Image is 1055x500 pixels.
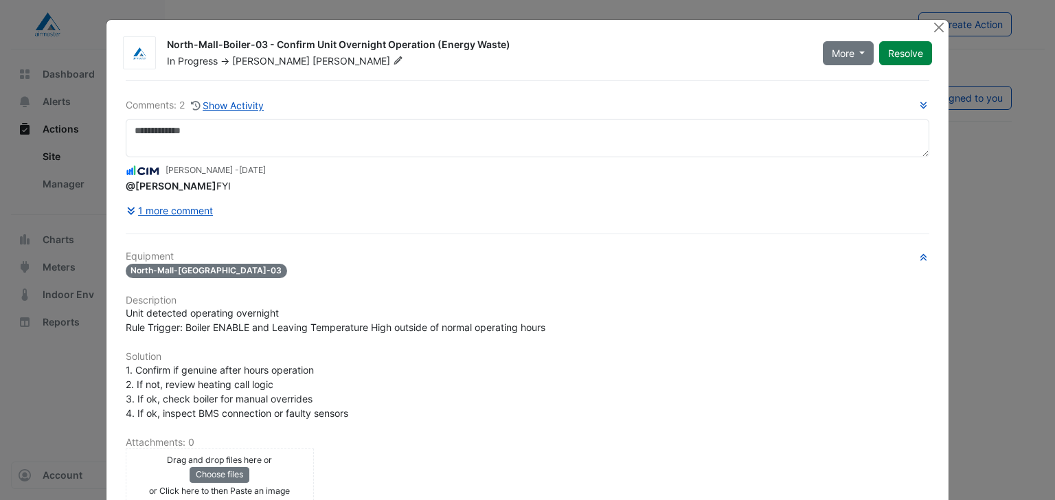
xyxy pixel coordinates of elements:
[232,55,310,67] span: [PERSON_NAME]
[126,163,160,179] img: CIM
[126,295,930,306] h6: Description
[126,264,288,278] span: North-Mall-[GEOGRAPHIC_DATA]-03
[126,180,216,192] span: ajackman@airmaster.com.au [Airmaster Australia]
[190,467,249,482] button: Choose files
[166,164,266,177] small: [PERSON_NAME] -
[167,38,806,54] div: North-Mall-Boiler-03 - Confirm Unit Overnight Operation (Energy Waste)
[126,364,348,419] span: 1. Confirm if genuine after hours operation 2. If not, review heating call logic 3. If ok, check ...
[126,351,930,363] h6: Solution
[879,41,932,65] button: Resolve
[126,251,930,262] h6: Equipment
[832,46,854,60] span: More
[126,307,545,333] span: Unit detected operating overnight Rule Trigger: Boiler ENABLE and Leaving Temperature High outsid...
[190,98,265,113] button: Show Activity
[126,198,214,223] button: 1 more comment
[931,20,946,34] button: Close
[126,180,231,192] span: FYI
[124,47,155,60] img: Airmaster Australia
[126,437,930,448] h6: Attachments: 0
[239,165,266,175] span: 2025-08-06 11:53:10
[823,41,874,65] button: More
[149,486,290,496] small: or Click here to then Paste an image
[167,455,272,465] small: Drag and drop files here or
[313,54,406,68] span: [PERSON_NAME]
[126,98,265,113] div: Comments: 2
[1008,453,1041,486] iframe: Intercom live chat
[167,55,218,67] span: In Progress
[220,55,229,67] span: ->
